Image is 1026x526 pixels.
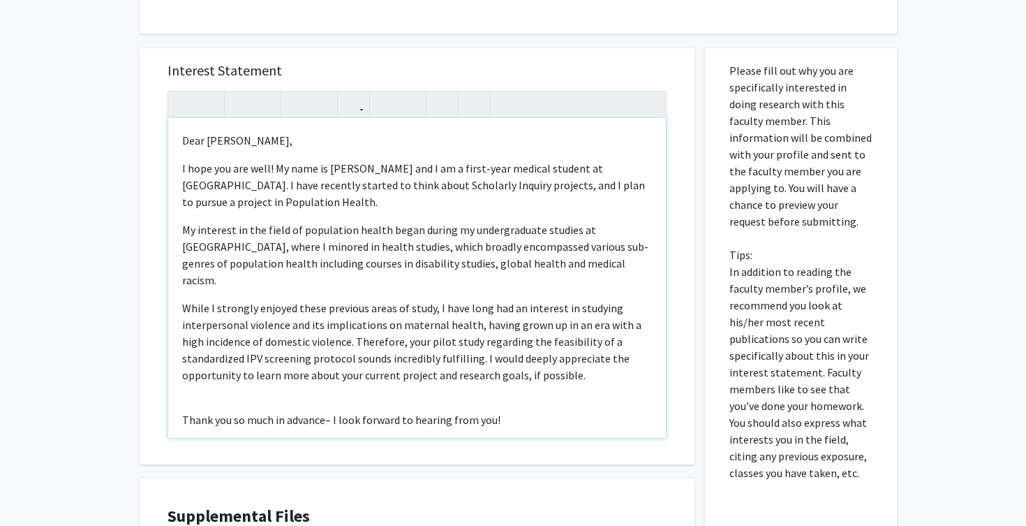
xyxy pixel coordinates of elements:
[729,62,872,481] p: Please fill out why you are specifically interested in doing research with this faculty member. T...
[253,92,277,116] button: Emphasis (Ctrl + I)
[182,221,652,288] p: My interest in the field of population health began during my undergraduate studies at [GEOGRAPHI...
[430,92,454,116] button: Remove format
[196,92,221,116] button: Redo (Ctrl + Y)
[228,92,253,116] button: Strong (Ctrl + B)
[168,62,667,79] h5: Interest Statement
[285,92,309,116] button: Superscript
[398,92,422,116] button: Ordered list
[182,160,652,210] p: I hope you are well! My name is [PERSON_NAME] and I am a first-year medical student at [GEOGRAPHI...
[309,92,334,116] button: Subscript
[172,92,196,116] button: Undo (Ctrl + Z)
[638,92,662,116] button: Fullscreen
[182,132,652,149] p: Dear [PERSON_NAME],
[341,92,366,116] button: Link
[182,411,652,428] p: Thank you so much in advance– I look forward to hearing from you!
[182,300,652,383] p: While I strongly enjoyed these previous areas of study, I have long had an interest in studying i...
[168,118,666,438] div: Note to users with screen readers: Please press Alt+0 or Option+0 to deactivate our accessibility...
[10,463,59,516] iframe: Chat
[373,92,398,116] button: Unordered list
[462,92,486,116] button: Insert horizontal rule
